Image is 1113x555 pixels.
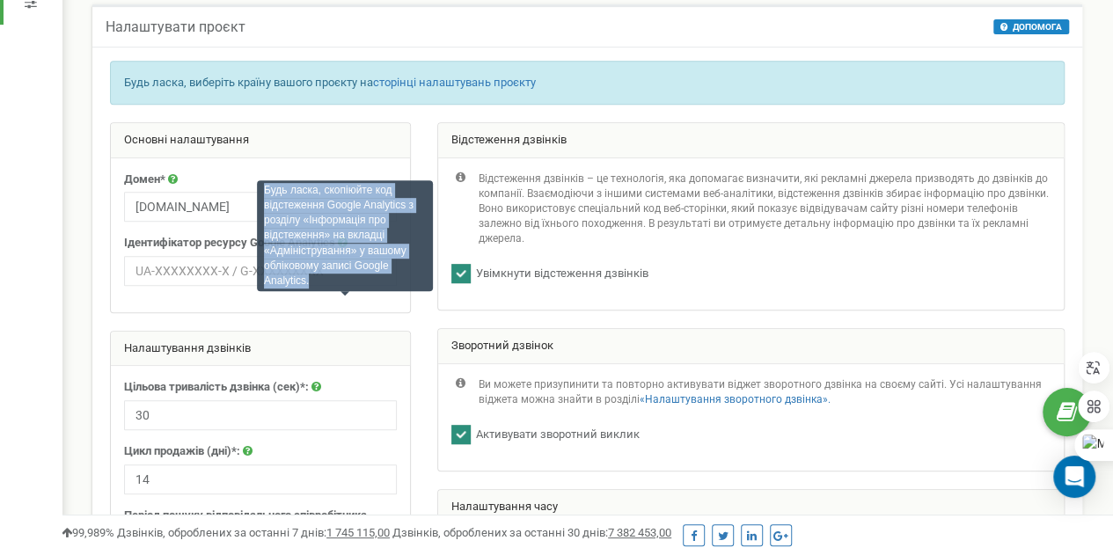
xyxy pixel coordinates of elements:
a: «Налаштування зворотного дзвінка». [640,393,831,405]
font: Будь ласка, скопіюйте код відстеження Google Analytics з розділу «Інформація про відстеження» на ... [264,184,414,287]
font: Дзвінків, оброблених за останні 30 днів: [392,526,608,539]
button: ДОПОМОГА [993,19,1069,34]
font: Налаштування часу [451,500,558,513]
a: сторінці налаштувань проєкту [373,76,536,89]
font: Дзвінків, оброблених за останні 7 днів: [117,526,326,539]
font: ДОПОМОГА [1013,22,1062,32]
font: 1 745 115,00 [326,526,390,539]
font: 99,989% [72,526,114,539]
font: Період пошуку відповідального співробітника (дні)*: [124,508,367,538]
font: Цільова тривалість дзвінка (сек)*: [124,380,309,393]
font: Домен* [124,172,165,186]
font: Основні налаштування [124,133,249,146]
input: example.com [124,192,397,222]
font: 7 382 453,00 [608,526,671,539]
font: Цикл продажів (дні)*: [124,444,240,457]
font: Ви можете призупинити та повторно активувати віджет зворотного дзвінка на своєму сайті. Усі налаш... [479,378,1042,405]
font: Зворотний дзвінок [451,339,553,352]
font: Будь ласка, виберіть країну вашого проєкту на [124,76,373,89]
input: UA-XXXXXXXX-X / G-XXXXXXXXX [124,256,397,286]
font: Ідентифікатор ресурсу Google Analytics [124,236,335,249]
font: Налаштувати проєкт [106,18,245,35]
font: Відстеження дзвінків [451,133,567,146]
font: Активувати зворотний виклик [476,427,640,441]
font: Налаштування дзвінків [124,341,251,354]
font: Відстеження дзвінків – це технологія, яка допомагає визначити, які рекламні джерела призводять до... [479,172,1049,245]
font: Увімкнути відстеження дзвінків [476,267,648,280]
div: Відкрити Intercom Messenger [1053,456,1095,498]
